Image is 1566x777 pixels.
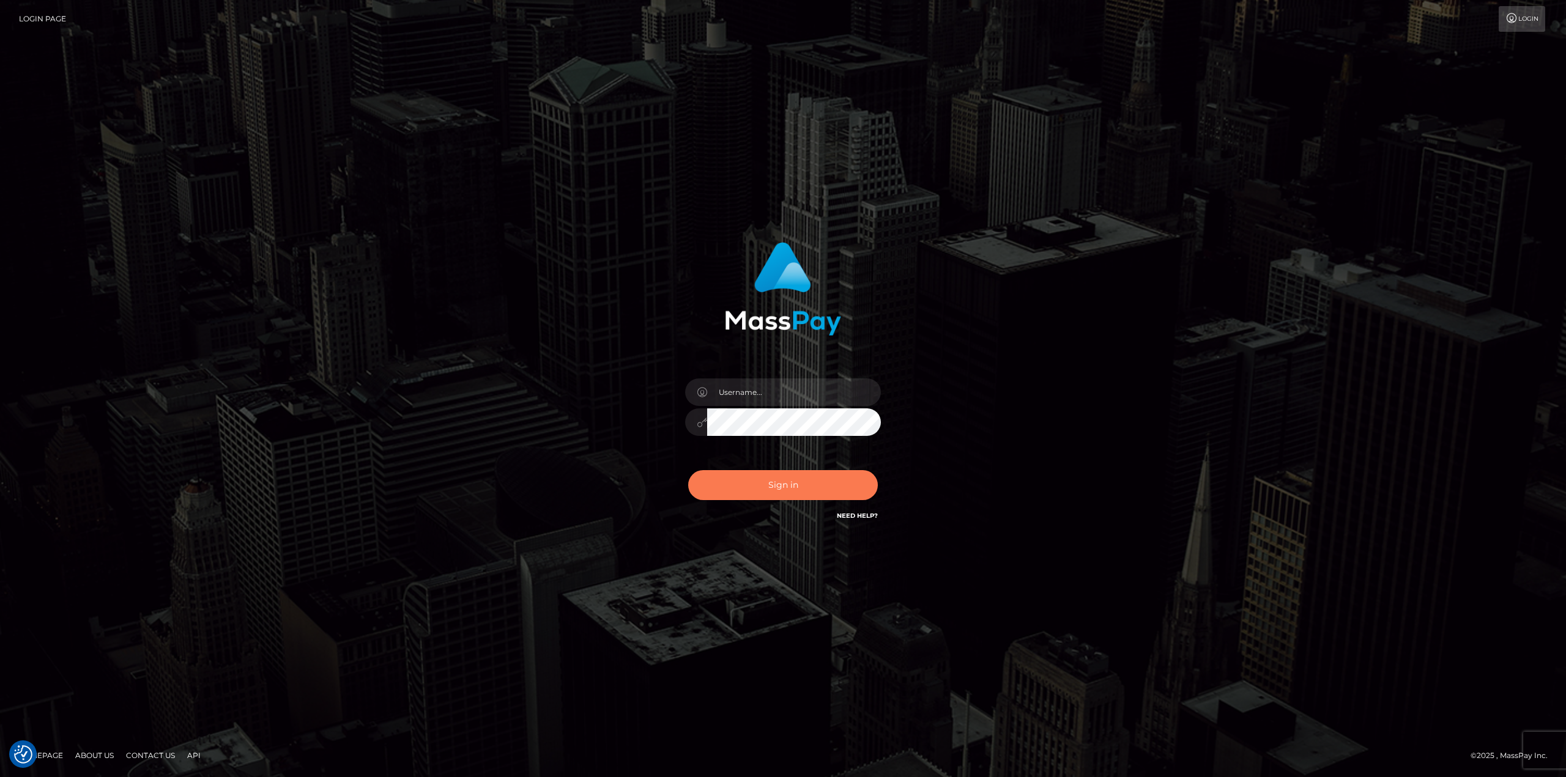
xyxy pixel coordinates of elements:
a: Contact Us [121,746,180,765]
a: About Us [70,746,119,765]
a: Login [1499,6,1545,32]
a: API [182,746,206,765]
button: Sign in [688,470,878,500]
a: Homepage [13,746,68,765]
input: Username... [707,378,881,406]
a: Need Help? [837,512,878,520]
div: © 2025 , MassPay Inc. [1471,749,1557,762]
img: Revisit consent button [14,745,32,764]
img: MassPay Login [725,242,841,336]
button: Consent Preferences [14,745,32,764]
a: Login Page [19,6,66,32]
